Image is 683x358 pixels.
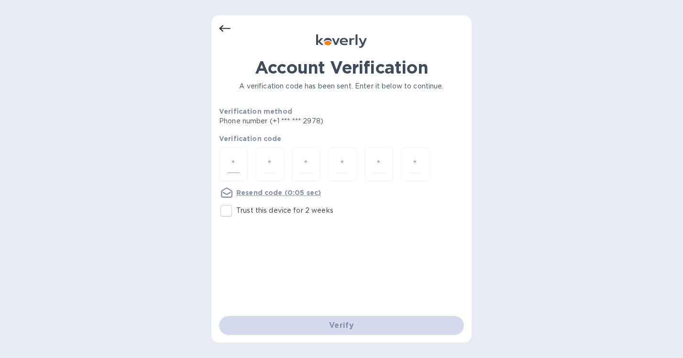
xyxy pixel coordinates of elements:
p: Verification code [219,134,464,143]
p: Trust this device for 2 weeks [236,206,333,216]
h1: Account Verification [219,57,464,77]
b: Verification method [219,108,292,115]
u: Resend code (0:05 sec) [236,189,321,196]
p: Phone number (+1 *** *** 2978) [219,116,397,126]
p: A verification code has been sent. Enter it below to continue. [219,81,464,91]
